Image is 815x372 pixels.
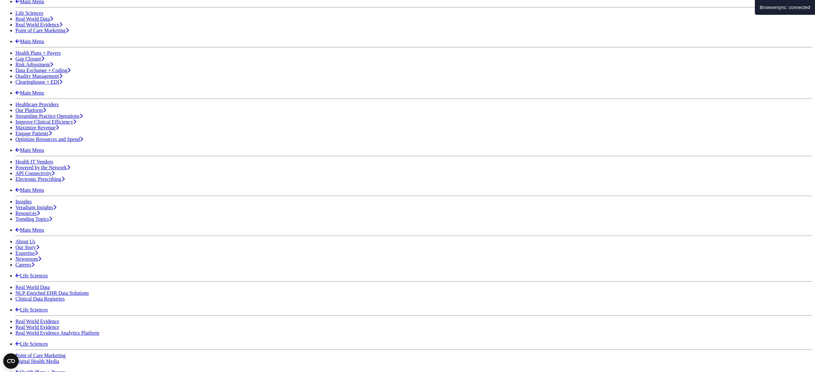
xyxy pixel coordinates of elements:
[15,199,32,204] a: Insights
[15,113,83,119] a: Streamline Practice Operations
[15,10,43,16] a: Life Sciences
[15,22,62,27] a: Real World Evidence
[15,39,44,44] a: Main Menu
[15,28,69,33] a: Point of Care Marketing
[15,102,59,107] a: Healthcare Providers
[15,330,99,336] a: Real World Evidence Analytics Platform
[15,171,55,176] a: API Connectivity
[15,79,62,85] a: Clearinghouse + EDI
[15,273,48,278] a: Life Sciences
[15,216,52,222] a: Trending Topics
[15,159,53,164] a: Health IT Vendors
[15,341,48,347] a: Life Sciences
[15,16,53,22] a: Real World Data
[15,176,65,182] a: Electronic Prescribing
[15,125,59,130] a: Maximize Revenue
[15,205,56,210] a: Veradigm Insights
[15,319,59,324] a: Real World Evidence
[15,62,53,67] a: Risk Adjustment
[15,147,44,153] a: Main Menu
[15,165,70,170] a: Powered by the Network
[15,119,76,125] a: Improve Clinical Efficiency
[15,131,52,136] a: Engage Patients
[15,73,62,79] a: Quality Management
[15,245,39,250] a: Our Story
[15,107,46,113] a: Our Platform
[15,307,48,312] a: Life Sciences
[15,284,50,290] a: Real World Data
[15,227,44,233] a: Main Menu
[15,250,38,256] a: Expertise
[15,324,59,330] a: Real World Evidence
[15,262,34,267] a: Careers
[15,296,65,302] a: Clinical Data Registries
[15,290,89,296] a: NLP-Enriched EHR Data Solutions
[15,50,61,56] a: Health Plans + Payers
[15,68,70,73] a: Data Exchange + Coding
[15,187,44,193] a: Main Menu
[15,90,44,96] a: Main Menu
[15,56,44,61] a: Gap Closure
[15,210,40,216] a: Resources
[15,358,59,364] a: Digital Health Media
[3,353,19,369] button: Open CMP widget
[15,256,41,262] a: Newsroom
[15,239,35,244] a: About Us
[15,353,66,358] a: Point of Care Marketing
[15,136,83,142] a: Optimize Resources and Spend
